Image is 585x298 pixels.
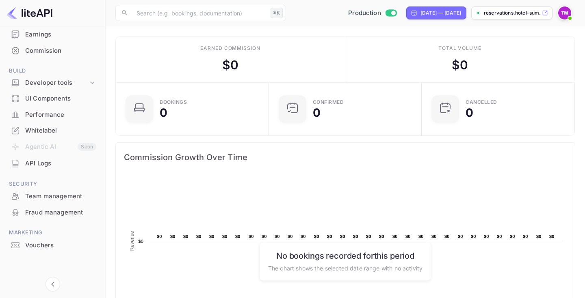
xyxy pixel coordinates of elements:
text: $0 [458,234,463,239]
div: API Logs [25,159,96,168]
text: $0 [301,234,306,239]
p: reservations.hotel-sum... [484,9,540,17]
text: $0 [275,234,280,239]
text: $0 [431,234,437,239]
text: $0 [249,234,254,239]
div: $ 0 [452,56,468,74]
div: CANCELLED [466,100,497,105]
img: LiteAPI logo [6,6,52,19]
div: Developer tools [25,78,88,88]
a: Vouchers [5,238,100,253]
div: 0 [313,107,321,118]
div: UI Components [5,91,100,107]
text: $0 [392,234,398,239]
text: $0 [366,234,371,239]
div: Whitelabel [5,123,100,139]
text: $0 [497,234,502,239]
text: $0 [340,234,345,239]
text: $0 [418,234,424,239]
div: 0 [160,107,167,118]
text: $0 [183,234,188,239]
div: $ 0 [222,56,238,74]
span: Commission Growth Over Time [124,151,567,164]
div: Earnings [5,27,100,43]
text: $0 [379,234,384,239]
text: $0 [262,234,267,239]
div: Whitelabel [25,126,96,135]
text: $0 [549,234,555,239]
div: Team management [5,189,100,204]
text: $0 [471,234,476,239]
span: Build [5,66,100,75]
text: $0 [353,234,358,239]
div: Vouchers [5,238,100,253]
h6: No bookings recorded for this period [268,251,422,260]
div: ⌘K [271,8,283,18]
text: Revenue [129,231,135,251]
div: Fraud management [25,208,96,217]
div: Team management [25,192,96,201]
a: API Logs [5,156,100,171]
input: Search (e.g. bookings, documentation) [132,5,267,21]
div: Developer tools [5,76,100,90]
div: Bookings [160,100,187,105]
img: Taisser Moustafa [558,6,571,19]
div: Performance [25,110,96,120]
text: $0 [405,234,411,239]
text: $0 [138,239,143,244]
div: Commission [25,46,96,56]
div: API Logs [5,156,100,172]
p: The chart shows the selected date range with no activity [268,264,422,272]
text: $0 [536,234,542,239]
a: Earnings [5,27,100,42]
div: Fraud management [5,205,100,221]
div: Confirmed [313,100,344,105]
text: $0 [288,234,293,239]
a: Team management [5,189,100,204]
text: $0 [209,234,214,239]
div: Earned commission [200,45,260,52]
div: UI Components [25,94,96,103]
text: $0 [314,234,319,239]
div: Click to change the date range period [406,6,466,19]
text: $0 [196,234,201,239]
div: Performance [5,107,100,123]
text: $0 [484,234,489,239]
text: $0 [327,234,332,239]
text: $0 [444,234,450,239]
a: Commission [5,43,100,58]
div: Commission [5,43,100,59]
div: [DATE] — [DATE] [420,9,461,17]
div: Earnings [25,30,96,39]
button: Collapse navigation [45,277,60,292]
text: $0 [235,234,240,239]
span: Security [5,180,100,189]
a: Performance [5,107,100,122]
text: $0 [523,234,528,239]
span: Production [348,9,381,18]
text: $0 [510,234,515,239]
a: Fraud management [5,205,100,220]
div: Total volume [438,45,482,52]
span: Marketing [5,228,100,237]
text: $0 [170,234,175,239]
text: $0 [222,234,227,239]
text: $0 [157,234,162,239]
div: Vouchers [25,241,96,250]
div: 0 [466,107,473,118]
a: UI Components [5,91,100,106]
a: Whitelabel [5,123,100,138]
div: Switch to Sandbox mode [345,9,400,18]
